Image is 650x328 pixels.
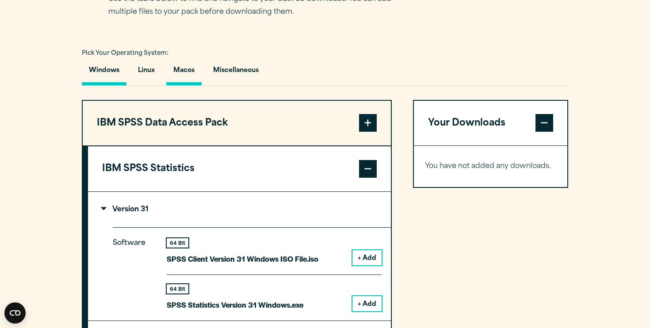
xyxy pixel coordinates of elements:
p: SPSS Statistics Version 31 Windows.exe [167,298,303,311]
button: Open CMP widget [4,302,26,324]
button: IBM SPSS Data Access Pack [83,101,391,146]
summary: Version 31 [88,192,391,227]
button: Linux [131,60,162,85]
p: Software [113,237,153,304]
button: + Add [352,296,382,311]
p: You have not added any downloads. [425,160,556,173]
button: Windows [82,60,126,85]
div: 64 Bit [167,284,188,294]
span: Pick Your Operating System: [82,50,168,56]
button: IBM SPSS Statistics [88,146,391,191]
div: Your Downloads [414,145,567,187]
p: Version 31 [102,206,149,213]
button: Your Downloads [414,101,567,146]
p: SPSS Client Version 31 Windows ISO File.iso [167,252,318,265]
button: Macos [166,60,202,85]
button: + Add [352,250,382,265]
div: 64 Bit [167,238,188,248]
button: Miscellaneous [206,60,266,85]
